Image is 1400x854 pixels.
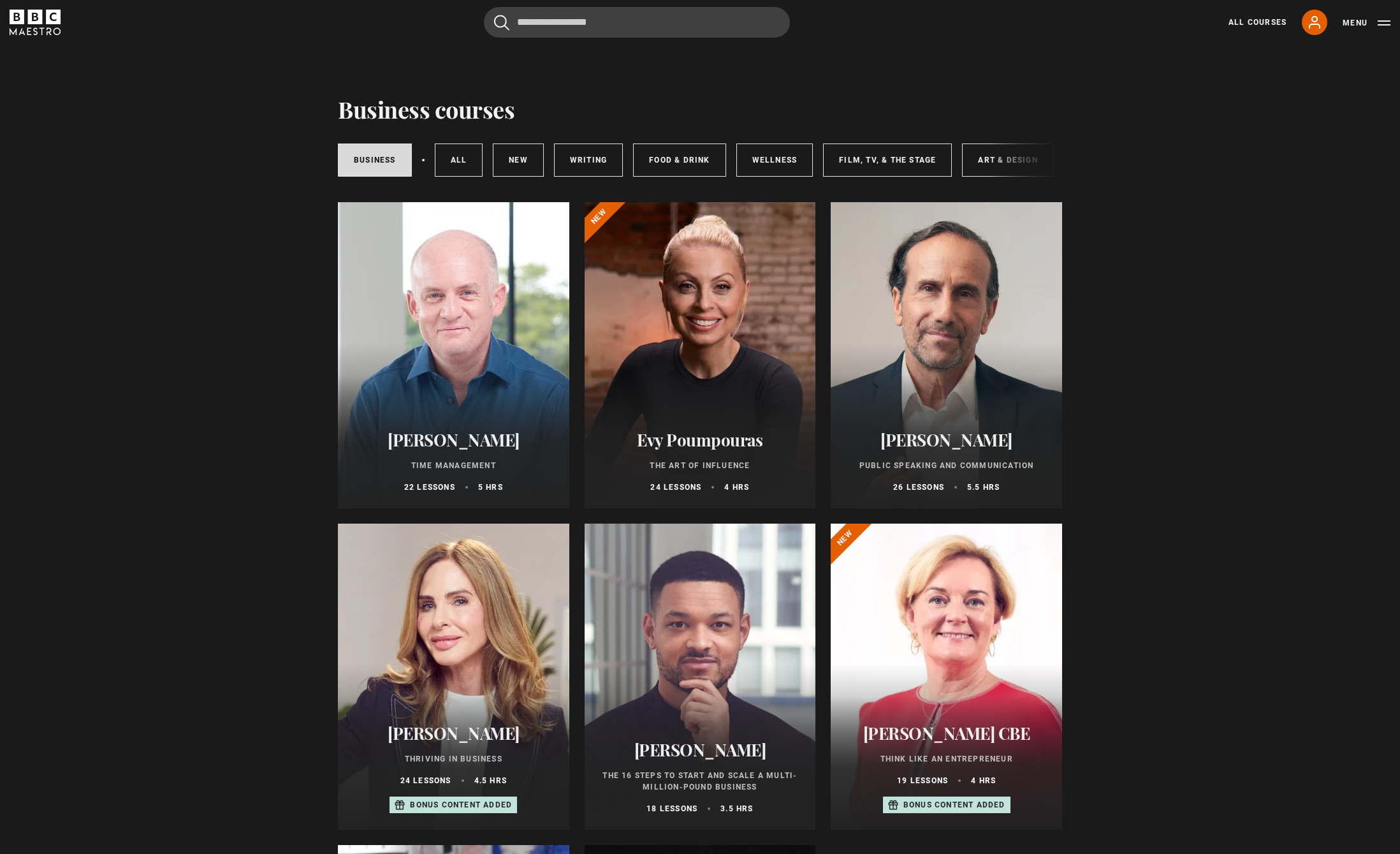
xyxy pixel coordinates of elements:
a: New [493,144,544,177]
h2: [PERSON_NAME] CBE [846,723,1047,743]
p: Public Speaking and Communication [846,460,1047,471]
h1: Business courses [338,96,514,122]
a: [PERSON_NAME] Time Management 22 lessons 5 hrs [338,202,569,508]
h2: [PERSON_NAME] [600,740,801,760]
a: Business [338,144,412,177]
h2: [PERSON_NAME] [353,723,554,743]
p: Time Management [353,460,554,471]
a: Evy Poumpouras The Art of Influence 24 lessons 4 hrs New [585,202,816,508]
p: Bonus content added [410,799,512,811]
p: 4 hrs [971,775,996,786]
h2: [PERSON_NAME] [846,430,1047,450]
p: Bonus content added [903,799,1005,811]
a: [PERSON_NAME] CBE Think Like an Entrepreneur 19 lessons 4 hrs Bonus content added New [831,524,1062,830]
p: 4.5 hrs [474,775,507,786]
input: Search [484,7,790,38]
a: Food & Drink [633,144,726,177]
a: All Courses [1229,17,1287,28]
a: Wellness [736,144,813,177]
button: Toggle navigation [1343,17,1390,29]
a: [PERSON_NAME] Public Speaking and Communication 26 lessons 5.5 hrs [831,202,1062,508]
p: 24 lessons [650,482,701,493]
p: 3.5 hrs [720,803,753,814]
a: All [435,144,483,177]
p: 4 hrs [724,482,749,493]
button: Submit the search query [494,15,509,31]
h2: Evy Poumpouras [600,430,801,450]
p: The Art of Influence [600,460,801,471]
p: 22 lessons [404,482,455,493]
p: 26 lessons [893,482,944,493]
p: 18 lessons [646,803,697,814]
svg: BBC Maestro [10,10,61,35]
p: 5 hrs [478,482,503,493]
p: 24 lessons [400,775,451,786]
a: Art & Design [962,144,1053,177]
p: 19 lessons [897,775,948,786]
a: [PERSON_NAME] Thriving in Business 24 lessons 4.5 hrs Bonus content added [338,524,569,830]
p: Think Like an Entrepreneur [846,753,1047,765]
a: Film, TV, & The Stage [823,144,952,177]
p: The 16 Steps to Start and Scale a Multi-Million-Pound Business [600,770,801,793]
p: Thriving in Business [353,753,554,765]
a: [PERSON_NAME] The 16 Steps to Start and Scale a Multi-Million-Pound Business 18 lessons 3.5 hrs [585,524,816,830]
p: 5.5 hrs [967,482,1000,493]
a: Writing [554,144,623,177]
h2: [PERSON_NAME] [353,430,554,450]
